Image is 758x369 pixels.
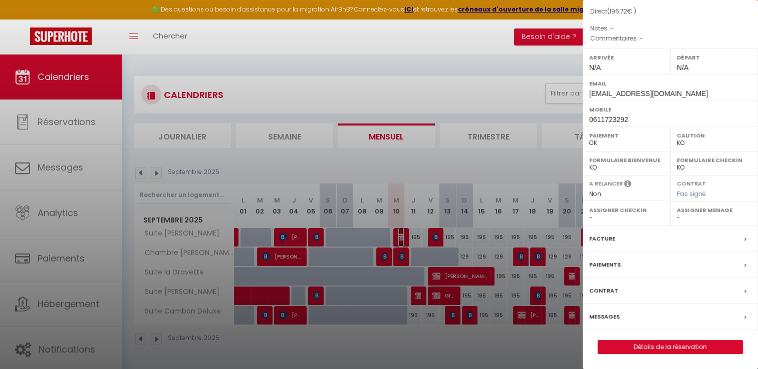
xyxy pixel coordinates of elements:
span: - [640,34,643,42]
label: Mobile [589,104,751,114]
span: 0611723292 [589,115,628,123]
p: Commentaires : [590,33,750,43]
p: Notes : [590,23,750,33]
label: Formulaire Bienvenue [589,155,664,165]
button: Ouvrir le widget de chat LiveChat [8,4,38,34]
label: Facture [589,233,615,244]
label: Messages [589,311,620,322]
label: Contrat [677,179,706,186]
span: 196.72 [610,7,627,15]
label: Assigner Checkin [589,205,664,215]
span: N/A [677,63,688,71]
span: [EMAIL_ADDRESS][DOMAIN_NAME] [589,89,708,97]
div: Direct [590,7,750,16]
label: Départ [677,52,751,62]
a: Détails de la réservation [598,340,742,353]
label: Contrat [589,285,618,296]
iframe: Chat [715,324,750,361]
label: Caution [677,130,751,140]
span: Pas signé [677,189,706,198]
label: Paiements [589,259,621,270]
label: Paiement [589,130,664,140]
span: - [610,24,614,32]
button: Détails de la réservation [598,340,743,354]
span: N/A [589,63,601,71]
label: Assigner Menage [677,205,751,215]
label: A relancer [589,179,623,188]
label: Arrivée [589,52,664,62]
i: Sélectionner OUI si vous souhaiter envoyer les séquences de messages post-checkout [624,179,631,190]
label: Formulaire Checkin [677,155,751,165]
span: ( € ) [607,7,636,15]
label: Email [589,78,751,88]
